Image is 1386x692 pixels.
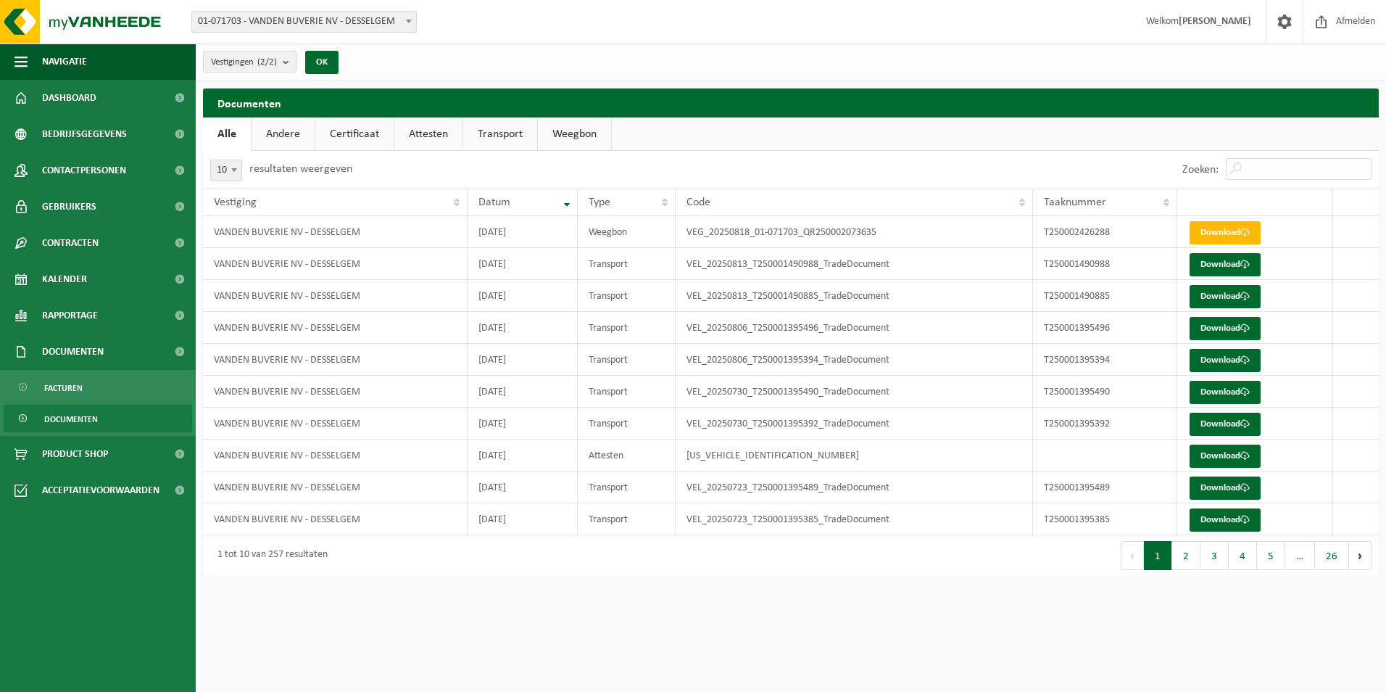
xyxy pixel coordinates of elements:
td: Transport [578,376,676,408]
span: Kalender [42,261,87,297]
span: Dashboard [42,80,96,116]
td: VANDEN BUVERIE NV - DESSELGEM [203,503,468,535]
button: 4 [1229,541,1257,570]
td: VEL_20250730_T250001395490_TradeDocument [676,376,1033,408]
a: Download [1190,317,1261,340]
span: Documenten [44,405,98,433]
td: T250001490885 [1033,280,1177,312]
td: T250001490988 [1033,248,1177,280]
a: Transport [463,118,537,151]
a: Documenten [4,405,192,432]
span: 01-071703 - VANDEN BUVERIE NV - DESSELGEM [191,11,417,33]
a: Facturen [4,374,192,401]
span: Facturen [44,374,83,402]
a: Download [1190,285,1261,308]
td: VANDEN BUVERIE NV - DESSELGEM [203,408,468,440]
td: VANDEN BUVERIE NV - DESSELGEM [203,471,468,503]
td: T250002426288 [1033,216,1177,248]
h2: Documenten [203,88,1379,117]
td: [DATE] [468,503,578,535]
a: Download [1190,381,1261,404]
a: Attesten [394,118,462,151]
strong: [PERSON_NAME] [1179,16,1251,27]
td: VEL_20250806_T250001395394_TradeDocument [676,344,1033,376]
td: Transport [578,503,676,535]
button: 26 [1315,541,1349,570]
td: VEL_20250723_T250001395385_TradeDocument [676,503,1033,535]
button: 2 [1172,541,1200,570]
td: VANDEN BUVERIE NV - DESSELGEM [203,344,468,376]
a: Download [1190,508,1261,532]
td: VEL_20250723_T250001395489_TradeDocument [676,471,1033,503]
button: Vestigingen(2/2) [203,51,296,73]
td: [DATE] [468,312,578,344]
a: Download [1190,349,1261,372]
span: Documenten [42,334,104,370]
td: Transport [578,280,676,312]
td: VANDEN BUVERIE NV - DESSELGEM [203,440,468,471]
button: 5 [1257,541,1285,570]
span: Contactpersonen [42,152,126,189]
span: 10 [210,160,242,181]
a: Weegbon [538,118,611,151]
td: [US_VEHICLE_IDENTIFICATION_NUMBER] [676,440,1033,471]
td: [DATE] [468,440,578,471]
span: Acceptatievoorwaarden [42,472,159,508]
span: Product Shop [42,436,108,472]
td: VANDEN BUVERIE NV - DESSELGEM [203,280,468,312]
button: 3 [1200,541,1229,570]
a: Download [1190,477,1261,500]
td: VANDEN BUVERIE NV - DESSELGEM [203,312,468,344]
span: Vestiging [214,197,257,208]
td: T250001395385 [1033,503,1177,535]
td: VEL_20250813_T250001490988_TradeDocument [676,248,1033,280]
td: Transport [578,248,676,280]
span: Datum [478,197,510,208]
td: VEG_20250818_01-071703_QR250002073635 [676,216,1033,248]
a: Download [1190,445,1261,468]
td: VEL_20250813_T250001490885_TradeDocument [676,280,1033,312]
span: Bedrijfsgegevens [42,116,127,152]
td: T250001395489 [1033,471,1177,503]
td: VANDEN BUVERIE NV - DESSELGEM [203,376,468,408]
button: 1 [1144,541,1172,570]
span: 01-071703 - VANDEN BUVERIE NV - DESSELGEM [192,12,416,32]
a: Certificaat [315,118,394,151]
span: Taaknummer [1044,197,1106,208]
span: … [1285,541,1315,570]
td: [DATE] [468,408,578,440]
span: 10 [211,160,241,181]
td: T250001395496 [1033,312,1177,344]
label: Zoeken: [1182,164,1219,176]
td: VANDEN BUVERIE NV - DESSELGEM [203,248,468,280]
span: Vestigingen [211,52,277,73]
td: Transport [578,408,676,440]
td: Attesten [578,440,676,471]
button: Previous [1121,541,1144,570]
td: [DATE] [468,248,578,280]
span: Type [589,197,610,208]
a: Download [1190,413,1261,436]
button: Next [1349,541,1372,570]
td: [DATE] [468,216,578,248]
td: [DATE] [468,471,578,503]
td: Transport [578,312,676,344]
td: Transport [578,344,676,376]
td: [DATE] [468,376,578,408]
a: Download [1190,221,1261,244]
td: [DATE] [468,344,578,376]
a: Andere [252,118,315,151]
span: Navigatie [42,44,87,80]
div: 1 tot 10 van 257 resultaten [210,543,328,569]
td: [DATE] [468,280,578,312]
td: T250001395394 [1033,344,1177,376]
count: (2/2) [257,57,277,67]
span: Rapportage [42,297,98,334]
td: VANDEN BUVERIE NV - DESSELGEM [203,216,468,248]
span: Code [686,197,710,208]
td: T250001395392 [1033,408,1177,440]
span: Gebruikers [42,189,96,225]
a: Download [1190,253,1261,276]
button: OK [305,51,339,74]
td: Weegbon [578,216,676,248]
